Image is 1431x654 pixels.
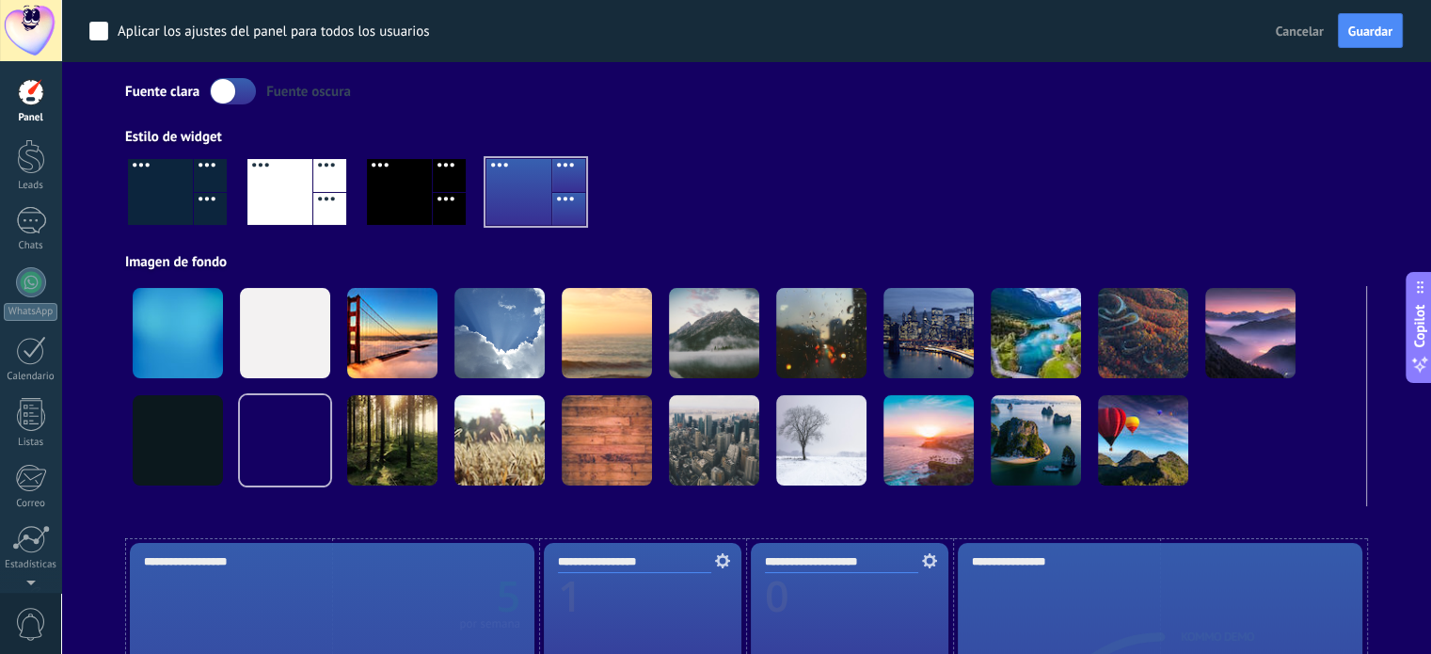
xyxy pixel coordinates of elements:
div: Listas [4,437,58,449]
div: Panel [4,112,58,124]
button: Cancelar [1268,17,1331,45]
div: Fuente clara [125,83,199,101]
span: Guardar [1348,24,1392,38]
div: Estadísticas [4,559,58,571]
span: Cancelar [1276,23,1324,40]
button: Guardar [1338,13,1403,49]
div: WhatsApp [4,303,57,321]
div: Fuente oscura [266,83,351,101]
div: Leads [4,180,58,192]
div: Correo [4,498,58,510]
div: Calendario [4,371,58,383]
div: Aplicar los ajustes del panel para todos los usuarios [118,23,430,41]
div: Chats [4,240,58,252]
div: Imagen de fondo [125,253,1367,271]
div: Estilo de widget [125,128,1367,146]
span: Copilot [1410,304,1429,347]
